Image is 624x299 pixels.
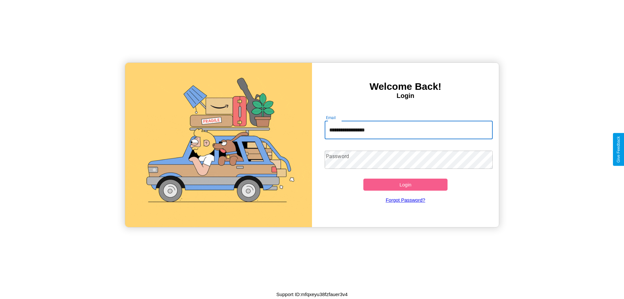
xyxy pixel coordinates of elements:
p: Support ID: mfqxeyu38fzfauer3v4 [276,290,347,299]
div: Give Feedback [616,136,621,163]
h3: Welcome Back! [312,81,499,92]
img: gif [125,63,312,227]
a: Forgot Password? [321,191,490,209]
button: Login [363,179,448,191]
h4: Login [312,92,499,100]
label: Email [326,115,336,120]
